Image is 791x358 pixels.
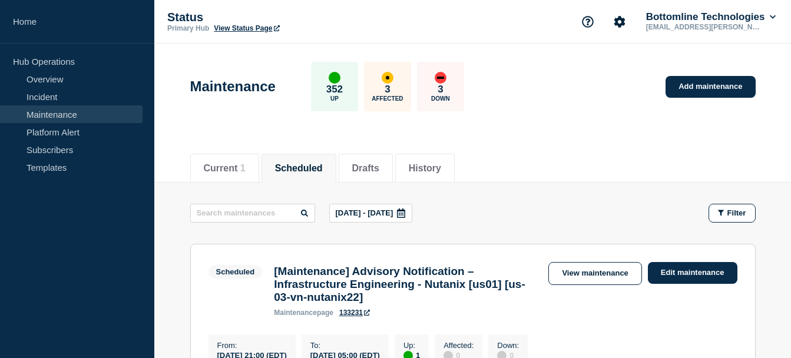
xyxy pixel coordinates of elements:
a: 133231 [339,309,370,317]
p: Status [167,11,403,24]
h3: [Maintenance] Advisory Notification – Infrastructure Engineering - Nutanix [us01] [us-03-vn-nutan... [274,265,537,304]
p: Primary Hub [167,24,209,32]
p: Affected [372,95,403,102]
button: Current 1 [204,163,246,174]
p: Affected : [444,341,474,350]
button: Scheduled [275,163,323,174]
p: 352 [326,84,343,95]
p: Down [431,95,450,102]
a: Edit maintenance [648,262,737,284]
p: Up : [403,341,420,350]
a: View Status Page [214,24,279,32]
a: View maintenance [548,262,641,285]
div: down [435,72,446,84]
span: Filter [727,208,746,217]
p: To : [310,341,380,350]
p: 3 [385,84,390,95]
button: Drafts [352,163,379,174]
input: Search maintenances [190,204,315,223]
p: Down : [497,341,519,350]
button: History [409,163,441,174]
button: [DATE] - [DATE] [329,204,413,223]
button: Account settings [607,9,632,34]
button: Bottomline Technologies [644,11,778,23]
button: Filter [709,204,756,223]
p: [EMAIL_ADDRESS][PERSON_NAME][DOMAIN_NAME] [644,23,766,31]
p: From : [217,341,287,350]
p: page [274,309,333,317]
div: up [329,72,340,84]
span: 1 [240,163,246,173]
span: maintenance [274,309,317,317]
h1: Maintenance [190,78,276,95]
p: [DATE] - [DATE] [336,208,393,217]
p: Up [330,95,339,102]
div: affected [382,72,393,84]
p: 3 [438,84,443,95]
div: Scheduled [216,267,255,276]
a: Add maintenance [666,76,755,98]
button: Support [575,9,600,34]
